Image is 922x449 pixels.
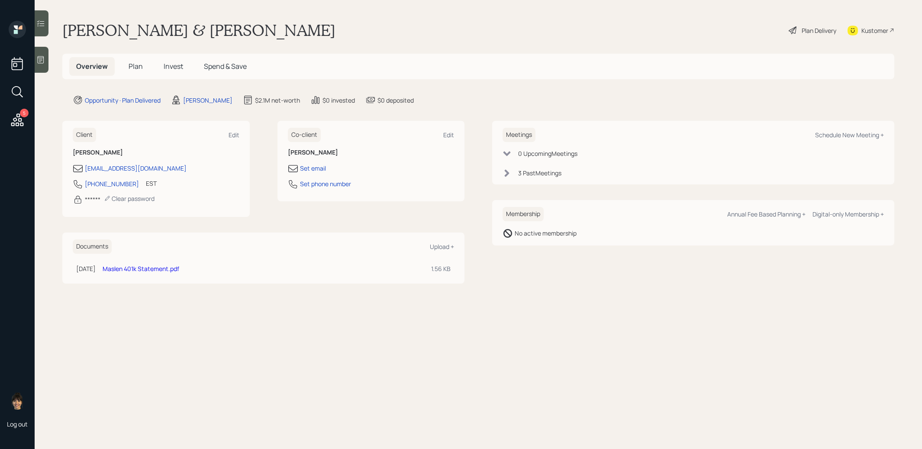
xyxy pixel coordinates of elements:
[7,420,28,428] div: Log out
[430,242,454,251] div: Upload +
[802,26,836,35] div: Plan Delivery
[129,61,143,71] span: Plan
[204,61,247,71] span: Spend & Save
[503,207,544,221] h6: Membership
[861,26,888,35] div: Kustomer
[76,61,108,71] span: Overview
[62,21,335,40] h1: [PERSON_NAME] & [PERSON_NAME]
[73,128,96,142] h6: Client
[288,128,321,142] h6: Co-client
[431,264,451,273] div: 1.56 KB
[443,131,454,139] div: Edit
[288,149,455,156] h6: [PERSON_NAME]
[322,96,355,105] div: $0 invested
[515,229,577,238] div: No active membership
[85,164,187,173] div: [EMAIL_ADDRESS][DOMAIN_NAME]
[76,264,96,273] div: [DATE]
[146,179,157,188] div: EST
[20,109,29,117] div: 5
[183,96,232,105] div: [PERSON_NAME]
[104,194,155,203] div: Clear password
[503,128,535,142] h6: Meetings
[518,149,577,158] div: 0 Upcoming Meeting s
[518,168,561,178] div: 3 Past Meeting s
[103,265,179,273] a: Maslen 401k Statement.pdf
[85,179,139,188] div: [PHONE_NUMBER]
[300,164,326,173] div: Set email
[812,210,884,218] div: Digital-only Membership +
[85,96,161,105] div: Opportunity · Plan Delivered
[229,131,239,139] div: Edit
[164,61,183,71] span: Invest
[815,131,884,139] div: Schedule New Meeting +
[727,210,806,218] div: Annual Fee Based Planning +
[255,96,300,105] div: $2.1M net-worth
[73,149,239,156] h6: [PERSON_NAME]
[300,179,351,188] div: Set phone number
[9,392,26,410] img: treva-nostdahl-headshot.png
[73,239,112,254] h6: Documents
[377,96,414,105] div: $0 deposited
